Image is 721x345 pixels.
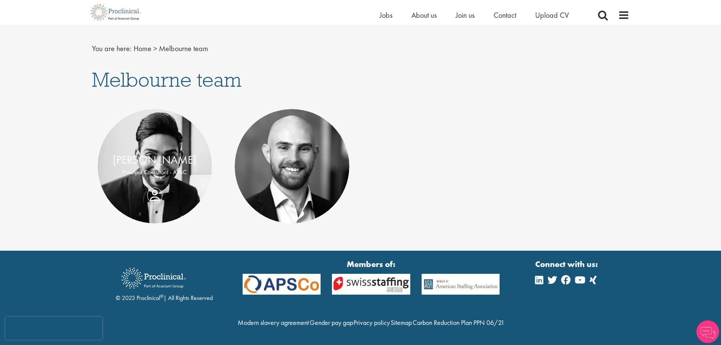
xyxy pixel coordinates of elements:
[353,318,390,327] a: Privacy policy
[413,318,505,327] a: Carbon Reduction Plan PPN 06/21
[326,274,416,295] img: APSCo
[134,44,151,53] a: breadcrumb link
[237,274,327,295] img: APSCo
[159,44,208,53] span: Melbourne team
[160,293,164,299] sup: ®
[153,44,157,53] span: >
[92,44,132,53] span: You are here:
[116,262,192,294] img: Proclinical Recruitment
[238,318,309,327] a: Modern slavery agreement
[535,10,569,20] a: Upload CV
[243,258,500,270] strong: Members of:
[380,10,392,20] a: Jobs
[116,262,213,303] div: © 2023 Proclinical | All Rights Reserved
[696,320,719,343] img: Chatbot
[456,10,475,20] a: Join us
[391,318,412,327] a: Sitemap
[105,168,205,177] p: Principal Consultant - APAC
[494,10,516,20] a: Contact
[411,10,437,20] a: About us
[416,274,506,295] img: APSCo
[310,318,353,327] a: Gender pay gap
[113,153,196,167] a: [PERSON_NAME]
[5,317,102,340] iframe: reCAPTCHA
[535,258,600,270] strong: Connect with us:
[92,67,241,92] span: Melbourne team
